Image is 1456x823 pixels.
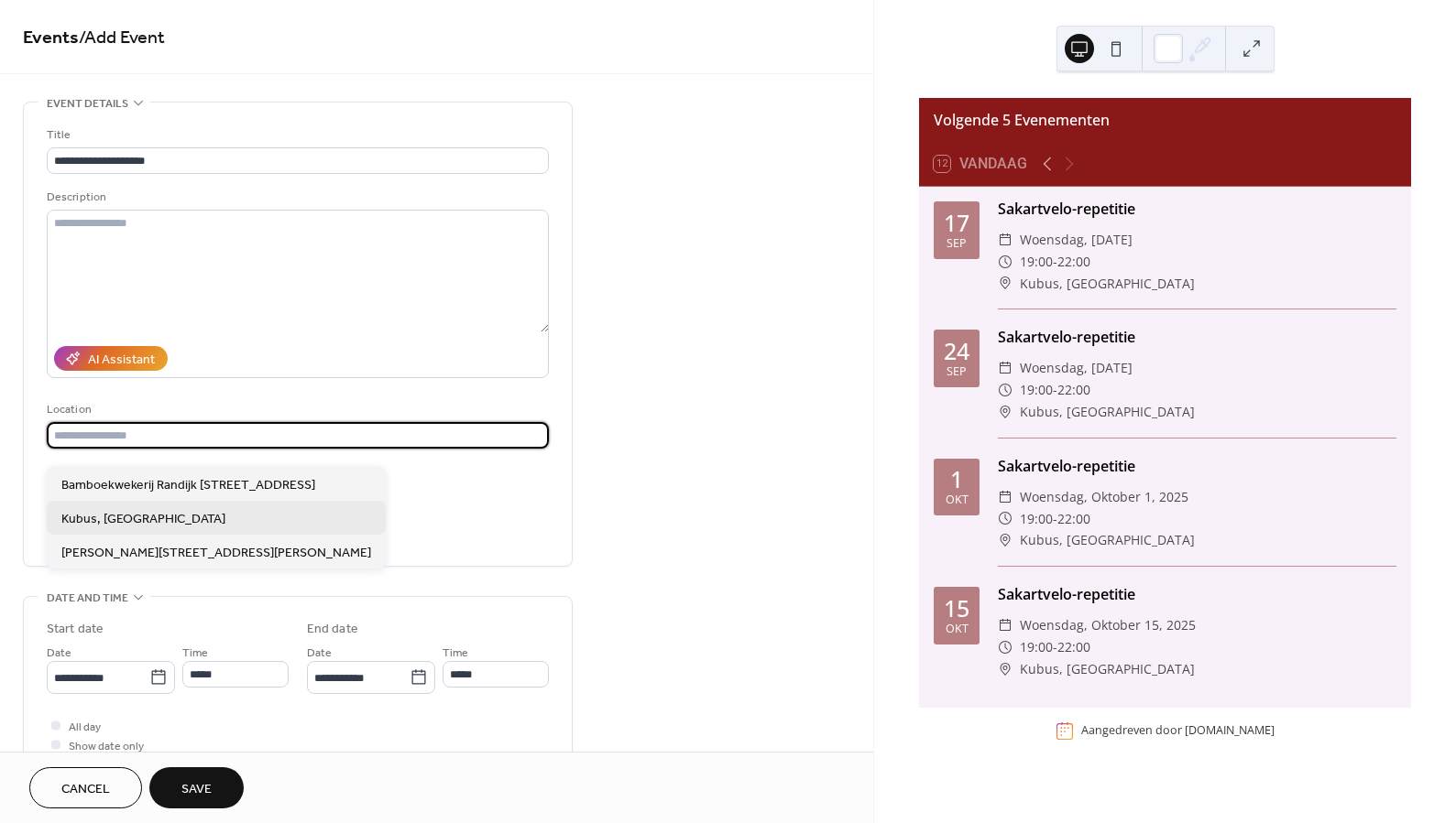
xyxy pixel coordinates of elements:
[1053,636,1057,658] span: -
[998,273,1013,295] div: ​
[1020,273,1195,295] span: Kubus, [GEOGRAPHIC_DATA]
[181,780,212,799] span: Save
[944,597,969,620] div: 15
[1020,379,1053,401] span: 19:00
[47,644,71,663] span: Date
[69,737,144,756] span: Show date only
[998,326,1396,348] div: Sakartvelo-repetitie
[998,229,1013,251] div: ​
[919,98,1411,142] div: Volgende 5 Evenementen
[1020,229,1133,251] span: woensdag, [DATE]
[47,125,545,145] div: Title
[1081,723,1275,739] div: Aangedreven door
[61,510,225,529] span: Kubus, [GEOGRAPHIC_DATA]
[23,20,79,56] a: Events
[61,780,110,799] span: Cancel
[950,468,963,491] div: 1
[1020,529,1195,551] span: Kubus, [GEOGRAPHIC_DATA]
[47,188,545,207] div: Description
[443,644,468,663] span: Time
[1020,508,1053,530] span: 19:00
[47,620,104,639] div: Start date
[307,644,332,663] span: Date
[29,767,142,808] button: Cancel
[1057,636,1090,658] span: 22:00
[1053,508,1057,530] span: -
[1020,658,1195,680] span: Kubus, [GEOGRAPHIC_DATA]
[1057,251,1090,273] span: 22:00
[307,620,358,639] div: End date
[998,401,1013,423] div: ​
[998,583,1396,605] div: Sakartvelo-repetitie
[1053,251,1057,273] span: -
[1057,508,1090,530] span: 22:00
[69,718,101,737] span: All day
[182,644,208,663] span: Time
[947,366,967,378] div: sep
[998,508,1013,530] div: ​
[1185,723,1275,739] a: [DOMAIN_NAME]
[1020,636,1053,658] span: 19:00
[998,658,1013,680] div: ​
[944,340,969,363] div: 24
[998,379,1013,401] div: ​
[998,251,1013,273] div: ​
[1020,486,1188,508] span: woensdag, oktober 1, 2025
[88,351,155,370] div: AI Assistant
[1020,357,1133,379] span: woensdag, [DATE]
[947,238,967,250] div: sep
[946,623,969,635] div: okt
[1057,379,1090,401] span: 22:00
[944,211,969,234] div: 17
[998,198,1396,220] div: Sakartvelo-repetitie
[946,494,969,506] div: okt
[47,94,128,114] span: Event details
[1053,379,1057,401] span: -
[79,20,165,56] span: / Add Event
[47,589,128,608] span: Date and time
[998,636,1013,658] div: ​
[47,400,545,419] div: Location
[998,529,1013,551] div: ​
[149,767,244,808] button: Save
[998,486,1013,508] div: ​
[54,346,168,371] button: AI Assistant
[61,476,315,495] span: Bamboekwekerij Randijk [STREET_ADDRESS]
[998,614,1013,636] div: ​
[1020,614,1196,636] span: woensdag, oktober 15, 2025
[1020,401,1195,423] span: Kubus, [GEOGRAPHIC_DATA]
[998,455,1396,477] div: Sakartvelo-repetitie
[998,357,1013,379] div: ​
[61,544,371,563] span: [PERSON_NAME][STREET_ADDRESS][PERSON_NAME]
[1020,251,1053,273] span: 19:00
